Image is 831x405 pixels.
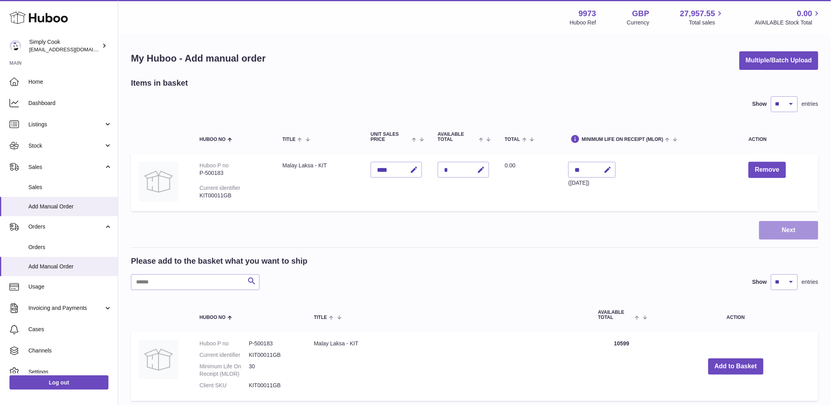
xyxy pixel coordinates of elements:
button: Next [759,221,818,240]
td: 10599 [590,332,654,401]
span: Unit Sales Price [371,132,410,142]
span: entries [802,278,818,286]
div: Currency [627,19,650,26]
th: Action [654,302,818,328]
span: 0.00 [797,8,812,19]
span: entries [802,100,818,108]
span: Title [314,315,327,320]
span: Add Manual Order [28,203,112,210]
span: AVAILABLE Stock Total [755,19,822,26]
dd: KIT00011GB [249,382,298,389]
button: Multiple/Batch Upload [739,51,818,70]
span: Dashboard [28,99,112,107]
div: Huboo P no [200,162,229,169]
dd: KIT00011GB [249,351,298,359]
a: 0.00 AVAILABLE Stock Total [755,8,822,26]
dt: Current identifier [200,351,249,359]
strong: GBP [632,8,649,19]
span: Sales [28,184,112,191]
span: Total sales [689,19,724,26]
a: Log out [9,375,108,390]
div: ([DATE]) [568,179,616,187]
span: Home [28,78,112,86]
span: Stock [28,142,104,150]
a: 27,957.55 Total sales [680,8,724,26]
span: Huboo no [200,137,226,142]
h2: Please add to the basket what you want to ship [131,256,308,266]
span: Settings [28,368,112,376]
div: Current identifier [200,185,241,191]
img: Malay Laksa - KIT [139,340,178,379]
h2: Items in basket [131,78,188,88]
dd: P-500183 [249,340,298,347]
span: Listings [28,121,104,128]
span: Total [505,137,520,142]
label: Show [753,278,767,286]
strong: 9973 [579,8,596,19]
div: Action [749,137,810,142]
span: Title [282,137,295,142]
h1: My Huboo - Add manual order [131,52,266,65]
button: Add to Basket [708,358,764,375]
div: KIT00011GB [200,192,267,199]
span: Sales [28,163,104,171]
span: Huboo no [200,315,226,320]
span: Add Manual Order [28,263,112,270]
span: Orders [28,223,104,231]
span: Invoicing and Payments [28,304,104,312]
span: Cases [28,326,112,333]
span: Channels [28,347,112,354]
dt: Client SKU [200,382,249,389]
span: Minimum Life On Receipt (MLOR) [582,137,663,142]
td: Malay Laksa - KIT [275,154,363,211]
span: AVAILABLE Total [598,310,633,320]
div: P-500183 [200,169,267,177]
button: Remove [749,162,786,178]
span: 27,957.55 [680,8,715,19]
span: [EMAIL_ADDRESS][DOMAIN_NAME] [29,46,116,52]
label: Show [753,100,767,108]
dt: Minimum Life On Receipt (MLOR) [200,363,249,378]
div: Huboo Ref [570,19,596,26]
span: 0.00 [505,162,515,169]
span: AVAILABLE Total [438,132,477,142]
dd: 30 [249,363,298,378]
div: Simply Cook [29,38,100,53]
img: Malay Laksa - KIT [139,162,178,201]
dt: Huboo P no [200,340,249,347]
td: Malay Laksa - KIT [306,332,590,401]
span: Orders [28,244,112,251]
img: internalAdmin-9973@internal.huboo.com [9,40,21,52]
span: Usage [28,283,112,291]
